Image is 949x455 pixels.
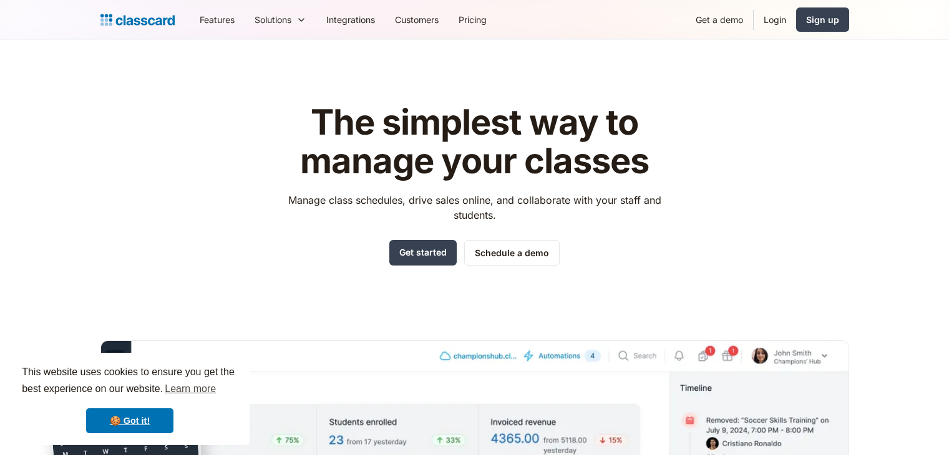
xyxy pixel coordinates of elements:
[686,6,753,34] a: Get a demo
[245,6,316,34] div: Solutions
[163,380,218,398] a: learn more about cookies
[190,6,245,34] a: Features
[86,408,173,433] a: dismiss cookie message
[464,240,560,266] a: Schedule a demo
[796,7,849,32] a: Sign up
[22,365,238,398] span: This website uses cookies to ensure you get the best experience on our website.
[100,11,175,29] a: Logo
[389,240,457,266] a: Get started
[754,6,796,34] a: Login
[806,13,839,26] div: Sign up
[276,193,673,223] p: Manage class schedules, drive sales online, and collaborate with your staff and students.
[385,6,449,34] a: Customers
[255,13,291,26] div: Solutions
[10,353,250,445] div: cookieconsent
[316,6,385,34] a: Integrations
[449,6,497,34] a: Pricing
[276,103,673,180] h1: The simplest way to manage your classes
